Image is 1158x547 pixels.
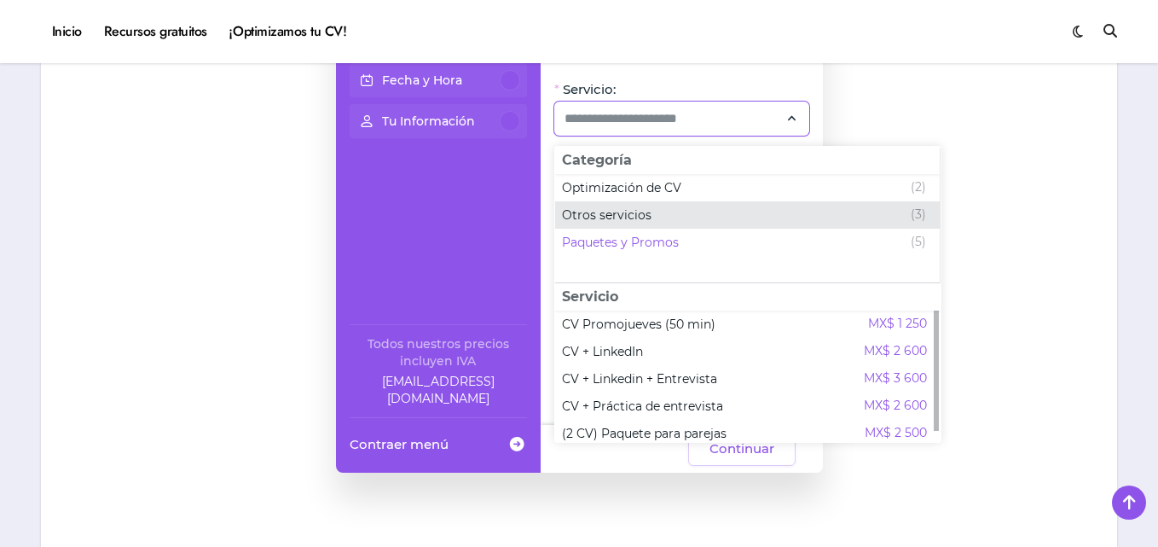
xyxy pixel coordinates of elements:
[868,314,927,335] span: MX$ 1 250
[382,72,462,89] p: Fecha y Hora
[562,398,723,415] span: CV + Práctica de entrevista
[562,234,679,251] span: Paquetes y Promos
[864,369,927,389] span: MX$ 3 600
[911,232,926,253] span: (5)
[41,9,93,55] a: Inicio
[562,179,681,196] span: Optimización de CV
[555,147,940,174] span: Categoría
[93,9,218,55] a: Recursos gratuitos
[350,435,449,453] span: Contraer menú
[562,343,643,360] span: CV + LinkedIn
[865,423,927,444] span: MX$ 2 500
[555,283,941,311] span: Servicio
[382,113,475,130] p: Tu Información
[911,205,926,225] span: (3)
[864,396,927,416] span: MX$ 2 600
[709,439,774,459] span: Continuar
[911,177,926,198] span: (2)
[350,373,527,407] a: Company email: ayuda@elhadadelasvacantes.com
[864,341,927,362] span: MX$ 2 600
[562,316,715,333] span: CV Promojueves (50 min)
[218,9,357,55] a: ¡Optimizamos tu CV!
[350,335,527,370] div: Todos nuestros precios incluyen IVA
[563,81,616,98] span: Servicio:
[562,425,727,442] span: (2 CV) Paquete para parejas
[554,146,941,443] div: Selecciona el servicio
[562,207,651,224] span: Otros servicios
[562,370,717,387] span: CV + Linkedin + Entrevista
[688,432,796,466] button: Continuar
